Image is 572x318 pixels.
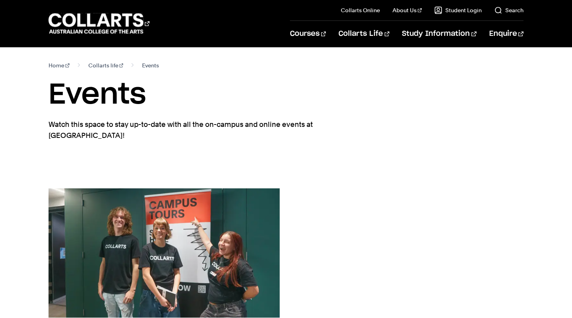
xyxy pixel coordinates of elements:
[402,21,476,47] a: Study Information
[142,60,159,71] span: Events
[49,119,336,141] p: Watch this space to stay up-to-date with all the on-campus and online events at [GEOGRAPHIC_DATA]!
[338,21,389,47] a: Collarts Life
[49,60,69,71] a: Home
[489,21,523,47] a: Enquire
[49,12,150,35] div: Go to homepage
[494,6,523,14] a: Search
[49,77,523,113] h1: Events
[88,60,123,71] a: Collarts life
[434,6,482,14] a: Student Login
[393,6,422,14] a: About Us
[341,6,380,14] a: Collarts Online
[290,21,326,47] a: Courses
